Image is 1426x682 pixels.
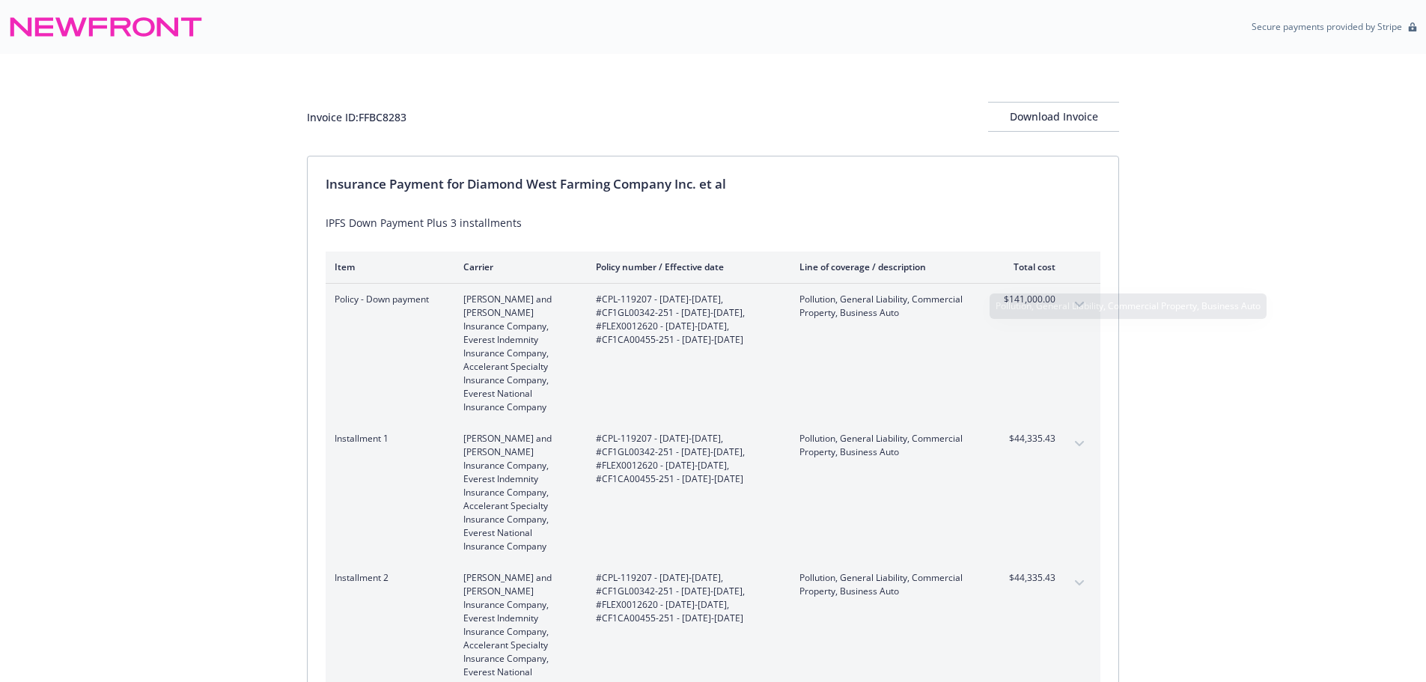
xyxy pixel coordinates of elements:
[596,571,776,625] span: #CPL-119207 - [DATE]-[DATE], #CF1GL00342-251 - [DATE]-[DATE], #FLEX0012620 - [DATE]-[DATE], #CF1C...
[799,571,975,598] span: Pollution, General Liability, Commercial Property, Business Auto
[326,423,1100,562] div: Installment 1[PERSON_NAME] and [PERSON_NAME] Insurance Company, Everest Indemnity Insurance Compa...
[335,432,439,445] span: Installment 1
[799,432,975,459] span: Pollution, General Liability, Commercial Property, Business Auto
[326,174,1100,194] div: Insurance Payment for Diamond West Farming Company Inc. et al
[988,102,1119,132] button: Download Invoice
[1252,20,1402,33] p: Secure payments provided by Stripe
[1067,571,1091,595] button: expand content
[463,432,572,553] span: [PERSON_NAME] and [PERSON_NAME] Insurance Company, Everest Indemnity Insurance Company, Acceleran...
[999,261,1055,273] div: Total cost
[326,215,1100,231] div: IPFS Down Payment Plus 3 installments
[335,571,439,585] span: Installment 2
[596,293,776,347] span: #CPL-119207 - [DATE]-[DATE], #CF1GL00342-251 - [DATE]-[DATE], #FLEX0012620 - [DATE]-[DATE], #CF1C...
[335,261,439,273] div: Item
[799,293,975,320] span: Pollution, General Liability, Commercial Property, Business Auto
[307,109,406,125] div: Invoice ID: FFBC8283
[596,432,776,486] span: #CPL-119207 - [DATE]-[DATE], #CF1GL00342-251 - [DATE]-[DATE], #FLEX0012620 - [DATE]-[DATE], #CF1C...
[463,261,572,273] div: Carrier
[326,284,1100,423] div: Policy - Down payment[PERSON_NAME] and [PERSON_NAME] Insurance Company, Everest Indemnity Insuran...
[335,293,439,306] span: Policy - Down payment
[463,293,572,414] span: [PERSON_NAME] and [PERSON_NAME] Insurance Company, Everest Indemnity Insurance Company, Acceleran...
[596,261,776,273] div: Policy number / Effective date
[1067,432,1091,456] button: expand content
[988,103,1119,131] div: Download Invoice
[999,571,1055,585] span: $44,335.43
[799,261,975,273] div: Line of coverage / description
[999,432,1055,445] span: $44,335.43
